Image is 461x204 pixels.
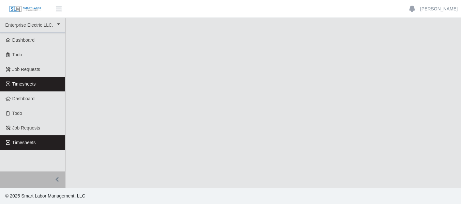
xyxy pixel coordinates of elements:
[12,111,22,116] span: Todo
[9,6,42,13] img: SLM Logo
[12,67,40,72] span: Job Requests
[12,125,40,130] span: Job Requests
[420,6,458,12] a: [PERSON_NAME]
[5,193,85,198] span: © 2025 Smart Labor Management, LLC
[12,52,22,57] span: Todo
[12,81,36,87] span: Timesheets
[12,140,36,145] span: Timesheets
[12,96,35,101] span: Dashboard
[12,37,35,43] span: Dashboard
